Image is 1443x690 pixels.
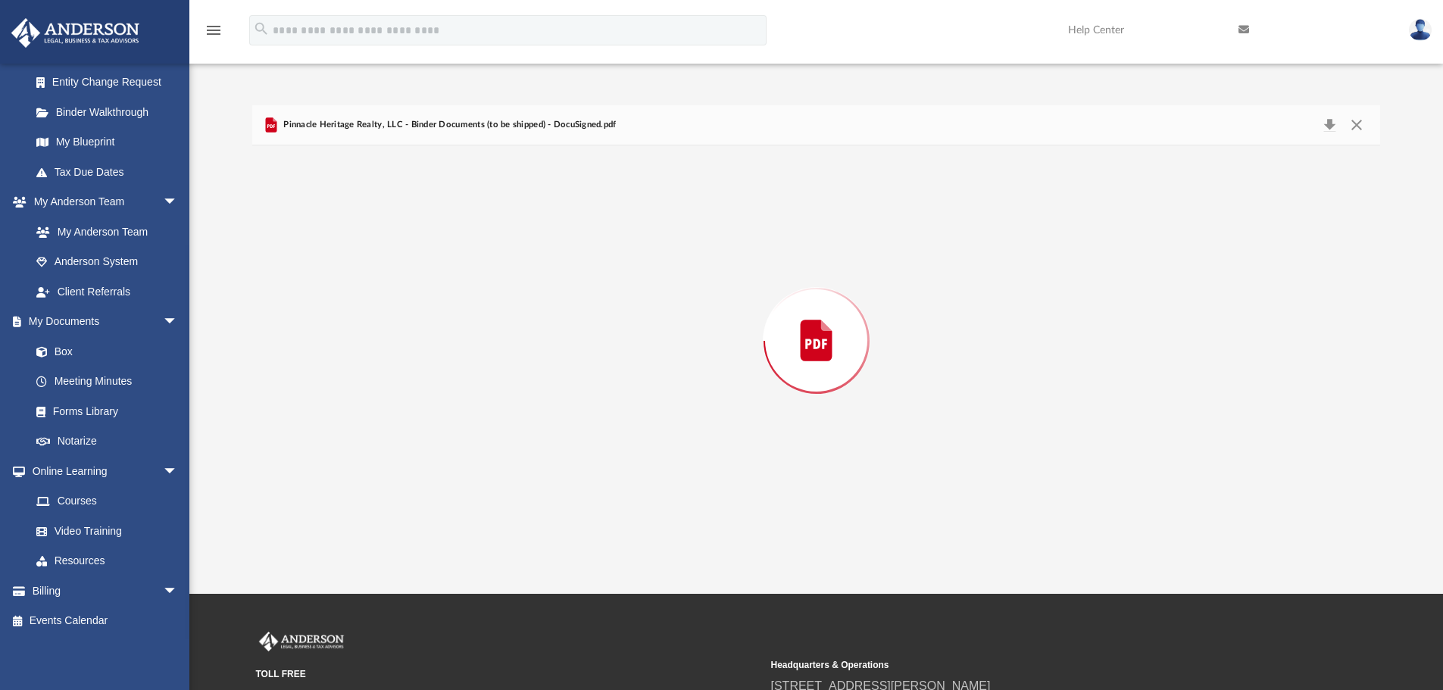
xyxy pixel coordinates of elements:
a: My Anderson Team [21,217,186,247]
img: Anderson Advisors Platinum Portal [256,632,347,651]
a: Forms Library [21,396,186,426]
img: User Pic [1409,19,1432,41]
a: Tax Due Dates [21,157,201,187]
a: Resources [21,546,193,576]
a: My Documentsarrow_drop_down [11,307,193,337]
span: arrow_drop_down [163,456,193,487]
a: Billingarrow_drop_down [11,576,201,606]
a: menu [205,29,223,39]
span: arrow_drop_down [163,187,193,218]
span: Pinnacle Heritage Realty, LLC - Binder Documents (to be shipped) - DocuSigned.pdf [280,118,617,132]
a: Binder Walkthrough [21,97,201,127]
span: arrow_drop_down [163,307,193,338]
a: Entity Change Request [21,67,201,98]
a: My Anderson Teamarrow_drop_down [11,187,193,217]
i: search [253,20,270,37]
a: Online Learningarrow_drop_down [11,456,193,486]
button: Download [1316,114,1343,136]
small: Headquarters & Operations [771,658,1276,672]
a: Box [21,336,186,367]
a: Video Training [21,516,186,546]
button: Close [1343,114,1370,136]
a: Events Calendar [11,606,201,636]
a: Client Referrals [21,276,193,307]
small: TOLL FREE [256,667,761,681]
img: Anderson Advisors Platinum Portal [7,18,144,48]
a: Meeting Minutes [21,367,193,397]
a: Anderson System [21,247,193,277]
a: Courses [21,486,193,517]
i: menu [205,21,223,39]
a: My Blueprint [21,127,193,158]
a: Notarize [21,426,193,457]
span: arrow_drop_down [163,576,193,607]
div: Preview [252,105,1381,536]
